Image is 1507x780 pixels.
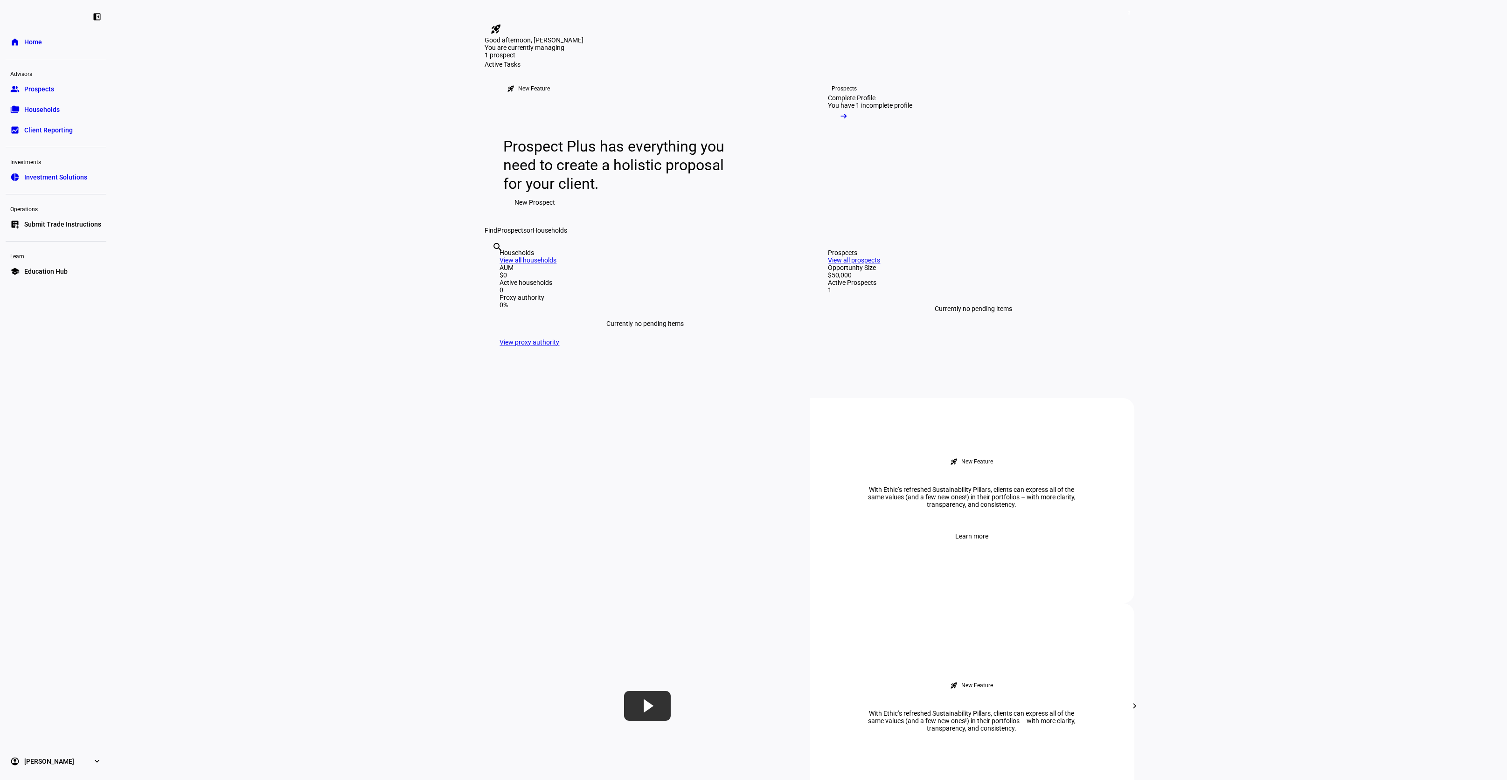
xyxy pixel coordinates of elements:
[92,12,102,21] eth-mat-symbol: left_panel_close
[10,173,20,182] eth-mat-symbol: pie_chart
[500,286,791,294] div: 0
[24,84,54,94] span: Prospects
[828,249,1119,256] div: Prospects
[485,44,565,51] span: You are currently managing
[533,227,568,234] span: Households
[500,279,791,286] div: Active households
[10,125,20,135] eth-mat-symbol: bid_landscape
[500,338,560,346] a: View proxy authority
[24,125,73,135] span: Client Reporting
[6,67,106,80] div: Advisors
[491,23,502,35] mat-icon: rocket_launch
[6,121,106,139] a: bid_landscapeClient Reporting
[519,85,550,92] div: New Feature
[500,271,791,279] div: $0
[485,51,578,59] div: 1 prospect
[485,227,1134,234] div: Find or
[485,36,1134,44] div: Good afternoon, [PERSON_NAME]
[92,757,102,766] eth-mat-symbol: expand_more
[498,227,527,234] span: Prospects
[813,68,968,227] a: ProspectsComplete ProfileYou have 1 incomplete profile
[24,37,42,47] span: Home
[24,105,60,114] span: Households
[500,301,791,309] div: 0%
[10,105,20,114] eth-mat-symbol: folder_copy
[955,527,988,545] span: Learn more
[944,527,1000,545] button: Learn more
[828,286,1119,294] div: 1
[951,458,958,465] mat-icon: rocket_launch
[10,220,20,229] eth-mat-symbol: list_alt_add
[855,486,1089,508] div: With Ethic’s refreshed Sustainability Pillars, clients can express all of the same values (and a ...
[6,33,106,51] a: homeHome
[828,294,1119,324] div: Currently no pending items
[1125,9,1133,17] span: 3
[493,242,504,253] mat-icon: search
[6,249,106,262] div: Learn
[10,84,20,94] eth-mat-symbol: group
[951,682,958,689] mat-icon: rocket_launch
[500,294,791,301] div: Proxy authority
[507,85,515,92] mat-icon: rocket_launch
[962,458,993,465] div: New Feature
[24,220,101,229] span: Submit Trade Instructions
[504,137,734,193] div: Prospect Plus has everything you need to create a holistic proposal for your client.
[10,267,20,276] eth-mat-symbol: school
[6,80,106,98] a: groupProspects
[6,155,106,168] div: Investments
[828,271,1119,279] div: $50,000
[855,710,1089,732] div: With Ethic’s refreshed Sustainability Pillars, clients can express all of the same values (and a ...
[10,37,20,47] eth-mat-symbol: home
[515,193,556,212] span: New Prospect
[485,61,1134,68] div: Active Tasks
[828,279,1119,286] div: Active Prospects
[500,309,791,338] div: Currently no pending items
[828,94,876,102] div: Complete Profile
[6,202,106,215] div: Operations
[6,168,106,186] a: pie_chartInvestment Solutions
[6,100,106,119] a: folder_copyHouseholds
[828,102,913,109] div: You have 1 incomplete profile
[500,256,557,264] a: View all households
[24,757,74,766] span: [PERSON_NAME]
[840,111,849,121] mat-icon: arrow_right_alt
[962,682,993,689] div: New Feature
[24,173,87,182] span: Investment Solutions
[504,193,567,212] button: New Prospect
[828,264,1119,271] div: Opportunity Size
[828,256,881,264] a: View all prospects
[10,757,20,766] eth-mat-symbol: account_circle
[1129,700,1140,711] mat-icon: chevron_right
[832,85,857,92] div: Prospects
[500,249,791,256] div: Households
[500,264,791,271] div: AUM
[493,254,494,265] input: Enter name of prospect or household
[24,267,68,276] span: Education Hub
